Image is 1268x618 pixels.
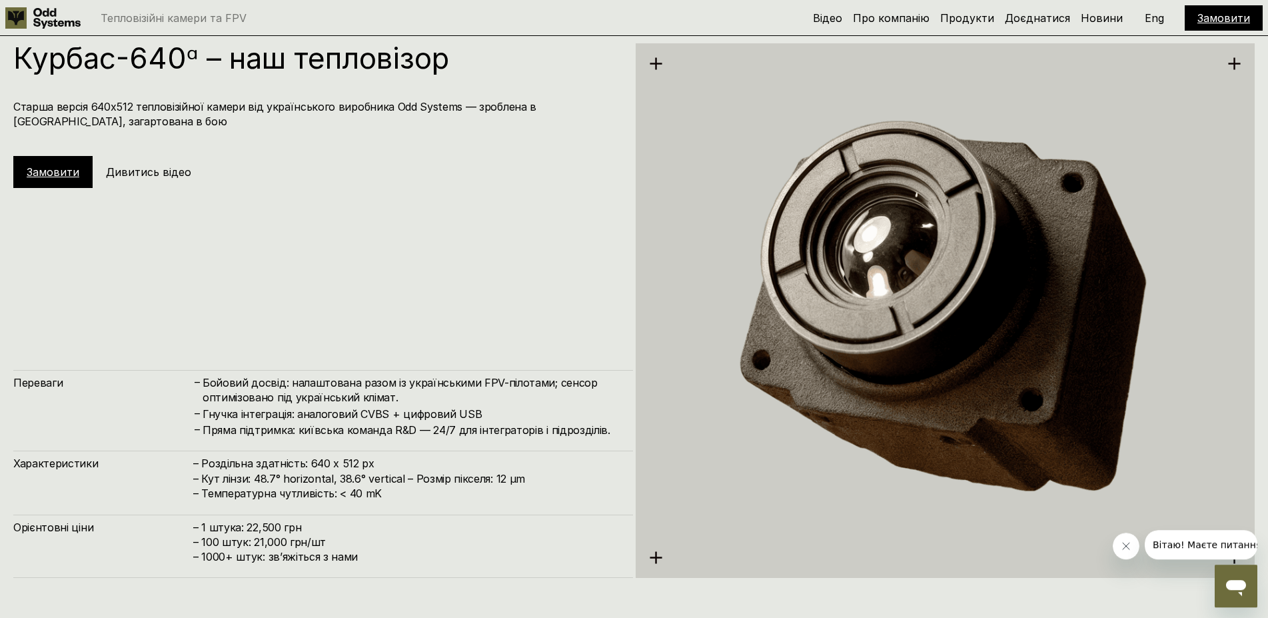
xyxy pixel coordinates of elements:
[193,456,620,501] h4: – Роздільна здатність: 640 x 512 px – Кут лінзи: 48.7° horizontal, 38.6° vertical – Розмір піксел...
[195,405,200,420] h4: –
[203,423,620,437] h4: Пряма підтримка: київська команда R&D — 24/7 для інтеграторів і підрозділів.
[195,375,200,389] h4: –
[1081,11,1123,25] a: Новини
[1197,11,1250,25] a: Замовити
[193,550,358,563] span: – ⁠1000+ штук: звʼяжіться з нами
[27,165,79,179] a: Замовити
[13,520,193,535] h4: Орієнтовні ціни
[1215,565,1257,607] iframe: Кнопка запуска окна обмена сообщениями
[1113,533,1139,559] iframe: Закрыть сообщение
[8,9,122,20] span: Вітаю! Маєте питання?
[13,375,193,390] h4: Переваги
[13,99,620,129] h4: Старша версія 640х512 тепловізійної камери від українського виробника Odd Systems — зроблена в [G...
[940,11,994,25] a: Продукти
[1145,13,1164,23] p: Eng
[203,407,620,421] h4: Гнучка інтеграція: аналоговий CVBS + цифровий USB
[1005,11,1070,25] a: Доєднатися
[193,520,620,565] h4: – 1 штука: 22,500 грн – 100 штук: 21,000 грн/шт
[106,165,191,179] h5: Дивитись відео
[203,375,620,405] h4: Бойовий досвід: налаштована разом із українськими FPV-пілотами; сенсор оптимізовано під українськ...
[1145,530,1257,559] iframe: Сообщение от компании
[101,13,247,23] p: Тепловізійні камери та FPV
[195,422,200,437] h4: –
[853,11,930,25] a: Про компанію
[13,43,620,73] h1: Курбас-640ᵅ – наш тепловізор
[13,456,193,471] h4: Характеристики
[813,11,842,25] a: Відео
